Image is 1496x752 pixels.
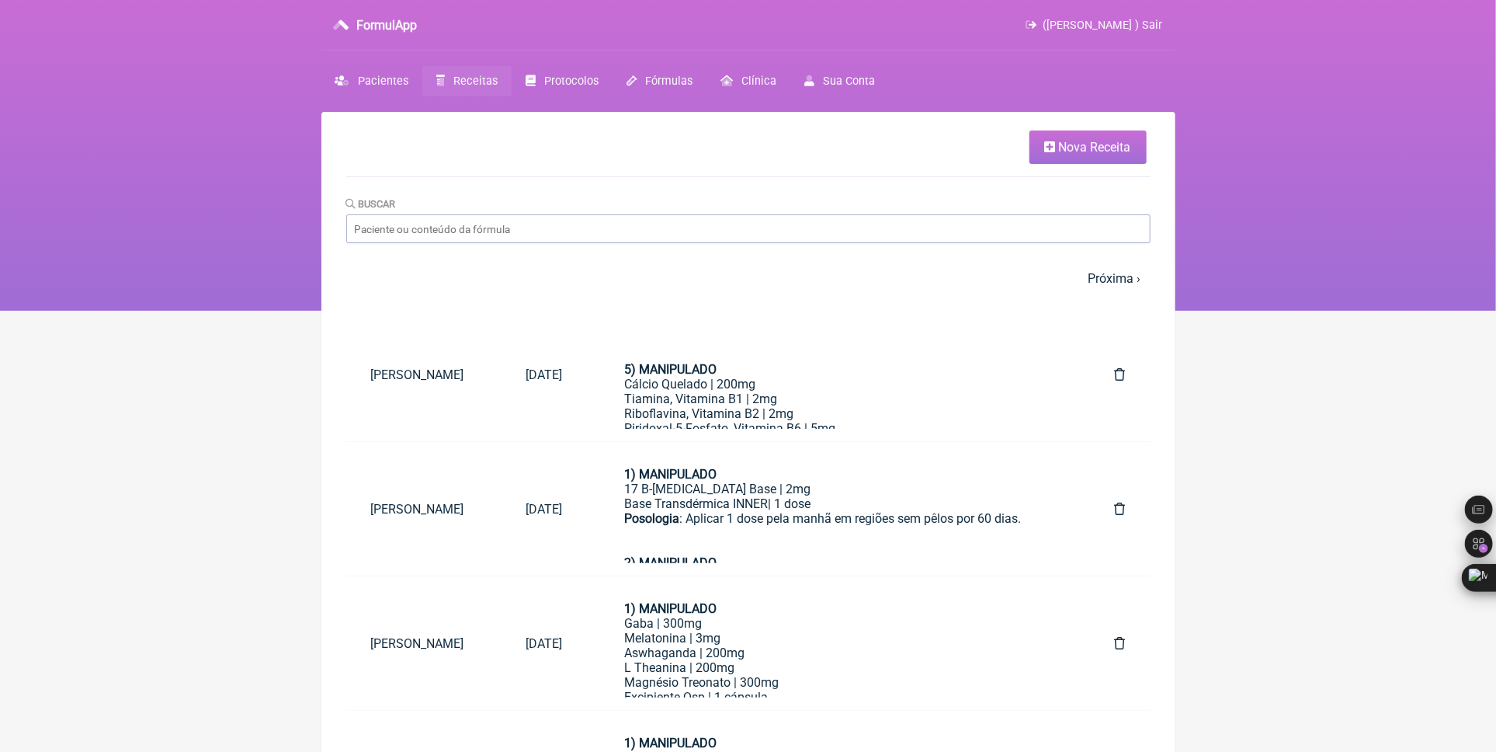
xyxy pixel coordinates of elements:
[625,736,717,750] strong: 1) MANIPULADO
[625,406,1053,421] div: Riboflavina, Vitamina B2 | 2mg
[346,198,396,210] label: Buscar
[358,75,408,88] span: Pacientes
[356,18,417,33] h3: FormulApp
[625,601,717,616] strong: 1) MANIPULADO
[1029,131,1147,164] a: Nova Receita
[625,646,1053,675] div: Aswhaganda | 200mg L Theanina | 200mg
[346,262,1151,295] nav: pager
[422,66,512,96] a: Receitas
[502,624,588,663] a: [DATE]
[625,511,680,526] strong: Posologia
[346,214,1151,243] input: Paciente ou conteúdo da fórmula
[625,496,1053,511] div: Base Transdérmica INNER| 1 dose
[625,631,1053,646] div: Melatonina | 3mg
[625,675,1053,690] div: Magnésio Treonato | 300mg
[613,66,706,96] a: Fórmulas
[790,66,889,96] a: Sua Conta
[824,75,876,88] span: Sua Conta
[1043,19,1163,32] span: ([PERSON_NAME] ) Sair
[346,624,502,663] a: [PERSON_NAME]
[625,616,1053,631] div: Gaba | 300mg
[625,511,1053,555] div: : Aplicar 1 dose pela manhã em regiões sem pêlos por 60 dias.
[502,355,588,395] a: [DATE]
[453,75,498,88] span: Receitas
[346,489,502,529] a: [PERSON_NAME]
[741,75,776,88] span: Clínica
[625,362,717,377] strong: 5) MANIPULADO
[625,555,717,570] strong: 2) MANIPULADO
[706,66,790,96] a: Clínica
[625,421,1053,436] div: Piridoxal-5-Fosfato, Vitamina B6 | 5mg
[625,690,1053,705] div: Excipiente Qsp | 1 cápsula
[1026,19,1162,32] a: ([PERSON_NAME] ) Sair
[625,392,1053,406] div: Tiamina, Vitamina B1 | 2mg
[512,66,613,96] a: Protocolos
[544,75,599,88] span: Protocolos
[1059,140,1131,155] span: Nova Receita
[625,377,1053,392] div: Cálcio Quelado | 200mg
[1088,271,1141,286] a: Próxima ›
[600,320,1078,429] a: 5) MANIPULADOCálcio Quelado | 200mgTiamina, Vitamina B1 | 2mgRiboflavina, Vitamina B2 | 2mgPirido...
[502,489,588,529] a: [DATE]
[600,589,1078,698] a: 1) MANIPULADOGaba | 300mgMelatonina | 3mgAswhaganda | 200mgL Theanina | 200mgMagnésio Treonato | ...
[321,66,422,96] a: Pacientes
[625,467,717,482] strong: 1) MANIPULADO
[600,454,1078,563] a: 1) MANIPULADO17 B-[MEDICAL_DATA] Base | 2mgBase Transdérmica INNER| 1 dosePosologia: Aplicar 1 do...
[625,482,1053,496] div: 17 B-[MEDICAL_DATA] Base | 2mg
[645,75,692,88] span: Fórmulas
[346,355,502,395] a: [PERSON_NAME]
